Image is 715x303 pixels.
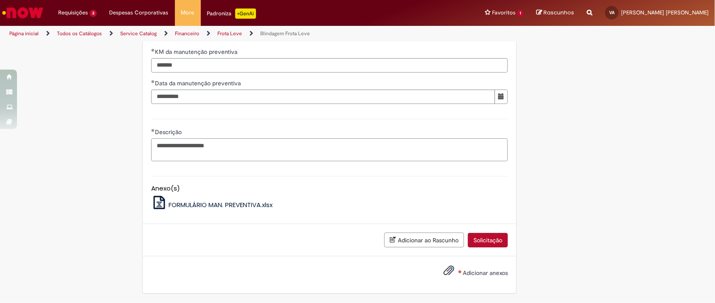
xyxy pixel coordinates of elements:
[120,30,157,37] a: Service Catalog
[155,79,242,87] span: Data da manutenção preventiva
[151,48,155,52] span: Obrigatório Preenchido
[58,8,88,17] span: Requisições
[468,233,508,247] button: Solicitação
[492,8,515,17] span: Favoritos
[151,58,508,73] input: KM da manutenção preventiva
[175,30,199,37] a: Financeiro
[543,8,574,17] span: Rascunhos
[217,30,242,37] a: Frota Leve
[463,269,508,277] span: Adicionar anexos
[235,8,256,19] p: +GenAi
[57,30,102,37] a: Todos os Catálogos
[181,8,194,17] span: More
[90,10,97,17] span: 3
[151,185,508,192] h5: Anexo(s)
[495,90,508,104] button: Mostrar calendário para Data da manutenção preventiva
[441,263,456,282] button: Adicionar anexos
[151,90,495,104] input: Data da manutenção preventiva 15 September 2025 Monday
[517,10,524,17] span: 1
[621,9,709,16] span: [PERSON_NAME] [PERSON_NAME]
[155,128,183,136] span: Descrição
[155,48,239,56] span: KM da manutenção preventiva
[1,4,45,21] img: ServiceNow
[207,8,256,19] div: Padroniza
[151,80,155,83] span: Obrigatório Preenchido
[169,200,273,209] span: FORMULÁRIO MAN. PREVENTIVA.xlsx
[260,30,310,37] a: Blindagem Frota Leve
[384,233,464,247] button: Adicionar ao Rascunho
[151,138,508,161] textarea: Descrição
[536,9,574,17] a: Rascunhos
[609,10,614,15] span: VA
[6,26,470,42] ul: Trilhas de página
[151,129,155,132] span: Obrigatório Preenchido
[151,200,273,209] a: FORMULÁRIO MAN. PREVENTIVA.xlsx
[110,8,169,17] span: Despesas Corporativas
[9,30,39,37] a: Página inicial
